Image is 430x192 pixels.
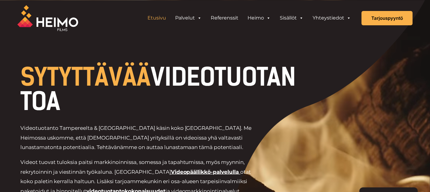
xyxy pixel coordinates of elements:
[243,12,275,24] a: Heimo
[140,12,359,24] aside: Header Widget 1
[275,12,308,24] a: Sisällöt
[20,62,151,92] span: SYTYTTÄVÄÄ
[171,12,206,24] a: Palvelut
[206,12,243,24] a: Referenssit
[171,169,239,175] a: Videopäällikkö-palvelulla
[144,178,225,184] span: kunkin eri osa-alueen tarpeisiin
[20,65,296,114] h1: VIDEOTUOTANTOA
[362,11,413,25] a: Tarjouspyyntö
[20,123,255,152] p: Videotuotanto Tampereelta & [GEOGRAPHIC_DATA] käsin koko [GEOGRAPHIC_DATA]. Me Heimossa uskomme, ...
[308,12,355,24] a: Yhteystiedot
[17,5,78,31] img: Heimo Filmsin logo
[143,12,171,24] a: Etusivu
